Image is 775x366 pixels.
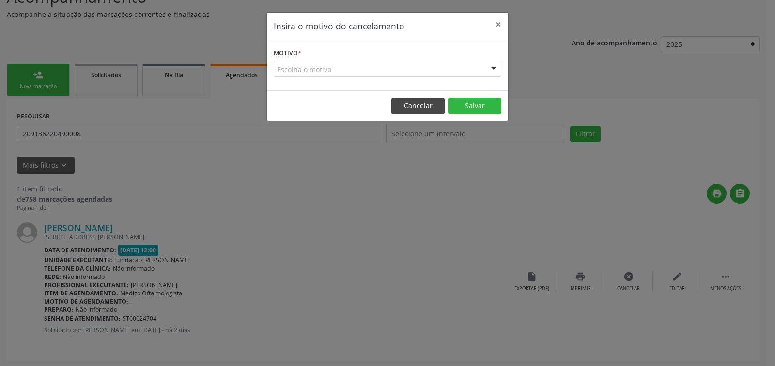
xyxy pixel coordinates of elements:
button: Salvar [448,98,501,114]
span: Escolha o motivo [277,64,331,74]
button: Close [489,13,508,36]
button: Cancelar [391,98,445,114]
label: Motivo [274,46,301,61]
h5: Insira o motivo do cancelamento [274,19,404,32]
